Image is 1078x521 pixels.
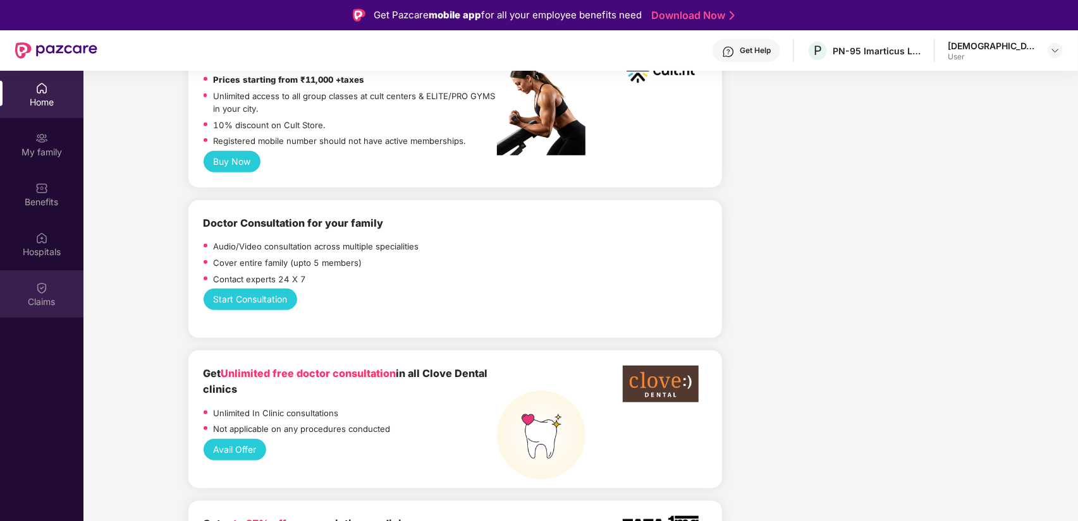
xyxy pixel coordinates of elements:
[730,9,735,22] img: Stroke
[35,132,48,145] img: svg+xml;base64,PHN2ZyB3aWR0aD0iMjAiIGhlaWdodD0iMjAiIHZpZXdCb3g9IjAgMCAyMCAyMCIgZmlsbD0ibm9uZSIgeG...
[204,439,267,460] button: Avail Offer
[204,367,488,395] b: Get in all Clove Dental clinics
[35,282,48,294] img: svg+xml;base64,PHN2ZyBpZD0iQ2xhaW0iIHhtbG5zPSJodHRwOi8vd3d3LnczLm9yZy8yMDAwL3N2ZyIgd2lkdGg9IjIwIi...
[204,217,384,229] b: Doctor Consultation for your family
[35,232,48,244] img: svg+xml;base64,PHN2ZyBpZD0iSG9zcGl0YWxzIiB4bWxucz0iaHR0cDovL3d3dy53My5vcmcvMjAwMC9zdmciIHdpZHRoPS...
[740,45,771,56] div: Get Help
[214,75,365,85] strong: Prices starting from ₹11,000 +taxes
[213,90,498,116] p: Unlimited access to all group classes at cult centers & ELITE/PRO GYMS in your city.
[214,422,391,436] p: Not applicable on any procedures conducted
[652,9,731,22] a: Download Now
[214,256,362,270] p: Cover entire family (upto 5 members)
[722,45,735,58] img: svg+xml;base64,PHN2ZyBpZD0iSGVscC0zMngzMiIgeG1sbnM9Imh0dHA6Ly93d3cudzMub3JnLzIwMDAvc3ZnIiB3aWR0aD...
[35,182,48,195] img: svg+xml;base64,PHN2ZyBpZD0iQmVuZWZpdHMiIHhtbG5zPSJodHRwOi8vd3d3LnczLm9yZy8yMDAwL3N2ZyIgd2lkdGg9Ij...
[948,52,1036,62] div: User
[15,42,97,59] img: New Pazcare Logo
[833,45,921,57] div: PN-95 Imarticus Learning Private Limited
[214,273,307,286] p: Contact experts 24 X 7
[221,367,396,380] span: Unlimited free doctor consultation
[353,9,365,21] img: Logo
[204,289,298,310] button: Start Consultation
[214,240,419,253] p: Audio/Video consultation across multiple specialities
[497,391,585,479] img: teeth%20high.png
[204,151,261,172] button: Buy Now
[623,366,699,402] img: clove-dental%20png.png
[814,43,822,58] span: P
[1050,45,1060,56] img: svg+xml;base64,PHN2ZyBpZD0iRHJvcGRvd24tMzJ4MzIiIHhtbG5zPSJodHRwOi8vd3d3LnczLm9yZy8yMDAwL3N2ZyIgd2...
[374,8,642,23] div: Get Pazcare for all your employee benefits need
[497,57,585,155] img: pc2.png
[214,135,467,148] p: Registered mobile number should not have active memberships.
[948,40,1036,52] div: [DEMOGRAPHIC_DATA][PERSON_NAME]
[214,119,326,132] p: 10% discount on Cult Store.
[35,82,48,95] img: svg+xml;base64,PHN2ZyBpZD0iSG9tZSIgeG1sbnM9Imh0dHA6Ly93d3cudzMub3JnLzIwMDAvc3ZnIiB3aWR0aD0iMjAiIG...
[214,407,339,420] p: Unlimited In Clinic consultations
[429,9,482,21] strong: mobile app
